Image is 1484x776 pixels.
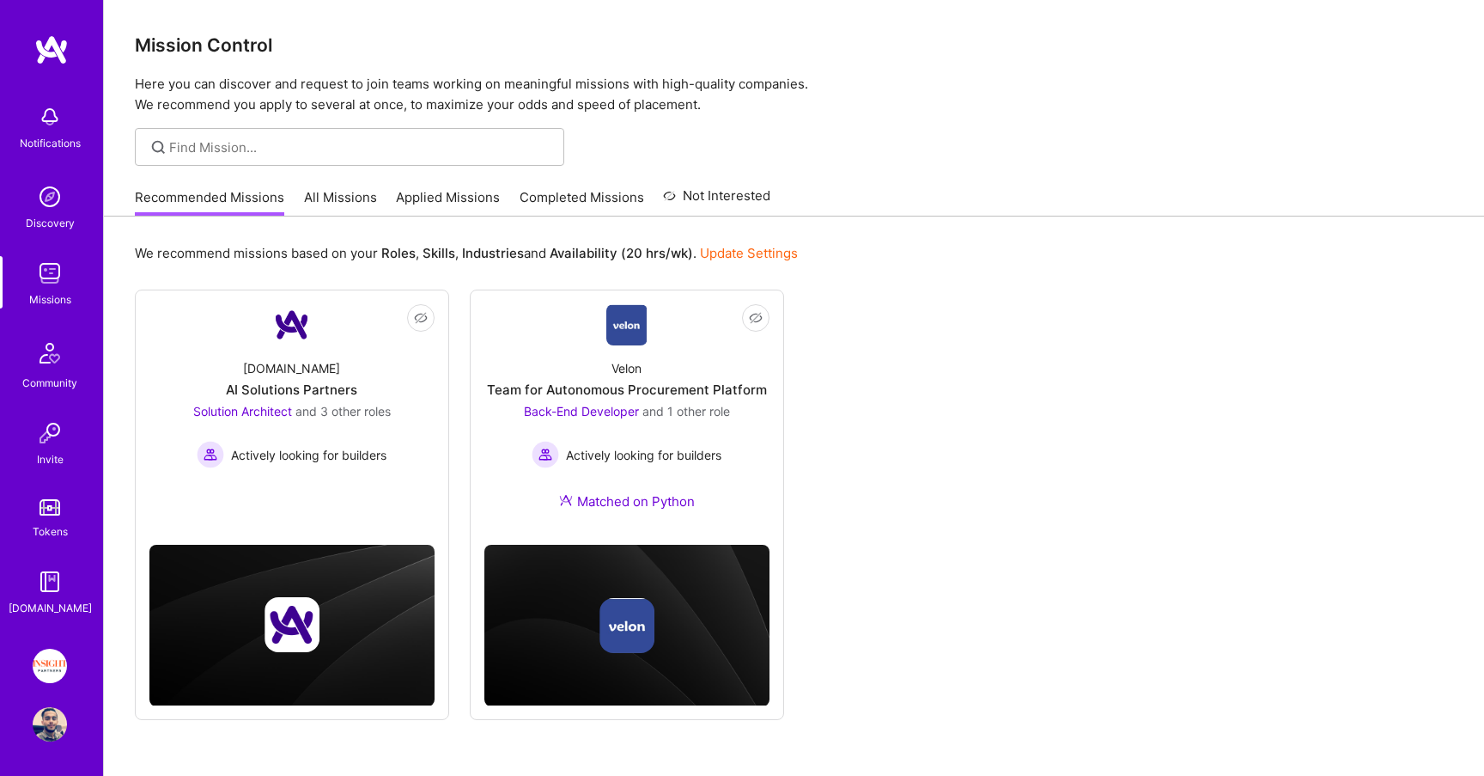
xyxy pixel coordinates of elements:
a: Update Settings [700,245,798,261]
a: Not Interested [663,186,770,217]
img: cover [149,545,435,706]
div: Missions [29,290,71,309]
img: Company Logo [606,304,647,345]
a: All Missions [304,188,377,217]
img: User Avatar [33,707,67,742]
a: Completed Missions [520,188,644,217]
img: guide book [33,565,67,599]
b: Skills [423,245,455,261]
b: Availability (20 hrs/wk) [550,245,693,261]
div: Community [22,374,77,392]
img: cover [484,545,769,706]
div: [DOMAIN_NAME] [9,599,92,617]
img: Company logo [599,598,654,653]
a: Recommended Missions [135,188,284,217]
img: Company logo [265,597,319,652]
p: Here you can discover and request to join teams working on meaningful missions with high-quality ... [135,74,1453,115]
div: AI Solutions Partners [226,381,357,399]
h3: Mission Control [135,34,1453,56]
b: Roles [381,245,416,261]
div: Discovery [26,214,75,232]
img: Company Logo [271,304,313,345]
div: Velon [611,359,642,377]
span: and 1 other role [642,404,730,419]
span: Actively looking for builders [231,446,386,464]
a: Insight Partners: Data & AI - Sourcing [28,649,71,683]
div: Notifications [20,134,81,152]
span: Solution Architect [193,404,292,419]
img: Community [29,333,70,374]
i: icon SearchGrey [149,137,168,157]
input: overall type: UNKNOWN_TYPE server type: NO_SERVER_DATA heuristic type: UNKNOWN_TYPE label: Find M... [169,138,551,156]
a: Applied Missions [396,188,500,217]
img: teamwork [33,256,67,290]
b: Industries [462,245,524,261]
img: Invite [33,416,67,450]
img: Ateam Purple Icon [559,493,573,507]
div: Tokens [33,522,68,541]
div: Matched on Python [559,492,695,510]
img: tokens [40,499,60,516]
div: Team for Autonomous Procurement Platform [487,381,767,399]
img: Actively looking for builders [197,441,224,468]
a: Company LogoVelonTeam for Autonomous Procurement PlatformBack-End Developer and 1 other roleActiv... [484,304,769,531]
span: Actively looking for builders [566,446,721,464]
span: Back-End Developer [524,404,639,419]
img: Actively looking for builders [532,441,559,468]
div: [DOMAIN_NAME] [243,359,340,377]
div: Invite [37,450,64,468]
i: icon EyeClosed [414,311,428,325]
span: and 3 other roles [295,404,391,419]
img: Insight Partners: Data & AI - Sourcing [33,649,67,683]
a: Company Logo[DOMAIN_NAME]AI Solutions PartnersSolution Architect and 3 other rolesActively lookin... [149,304,435,498]
a: User Avatar [28,707,71,742]
i: icon EyeClosed [749,311,763,325]
img: logo [34,34,69,65]
img: bell [33,100,67,134]
img: discovery [33,180,67,214]
p: We recommend missions based on your , , and . [135,244,798,262]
